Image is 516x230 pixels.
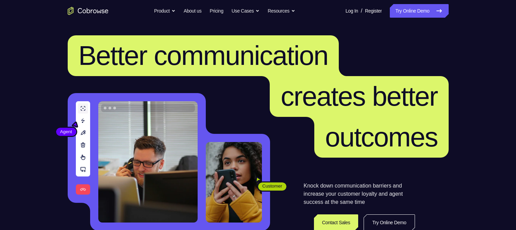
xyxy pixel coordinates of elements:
[390,4,448,18] a: Try Online Demo
[346,4,358,18] a: Log In
[98,101,198,223] img: A customer support agent talking on the phone
[268,4,295,18] button: Resources
[154,4,176,18] button: Product
[304,182,415,206] p: Knock down communication barriers and increase your customer loyalty and agent success at the sam...
[184,4,201,18] a: About us
[361,7,362,15] span: /
[206,142,262,223] img: A customer holding their phone
[325,122,438,152] span: outcomes
[232,4,260,18] button: Use Cases
[365,4,382,18] a: Register
[79,40,328,71] span: Better communication
[281,81,437,111] span: creates better
[210,4,223,18] a: Pricing
[68,7,109,15] a: Go to the home page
